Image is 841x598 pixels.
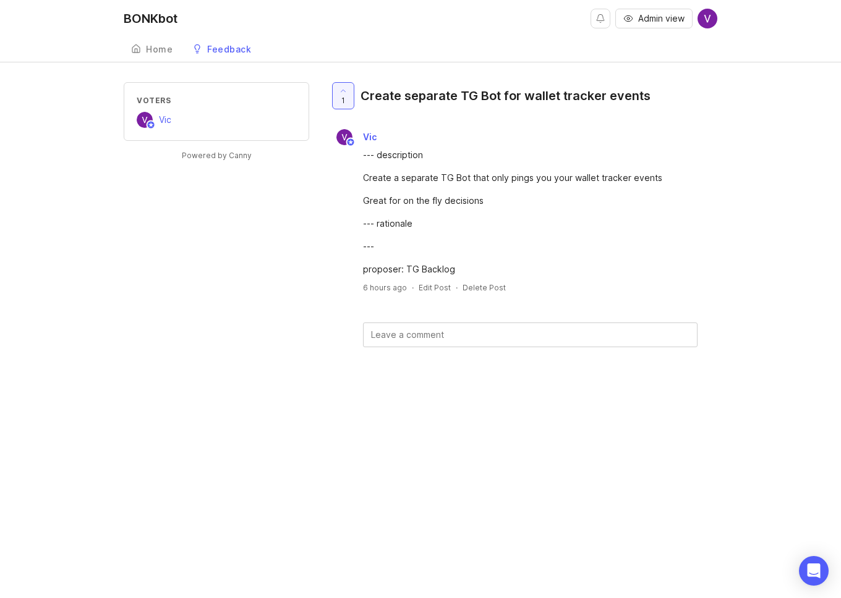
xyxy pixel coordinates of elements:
[419,282,451,293] div: Edit Post
[137,95,296,106] div: Voters
[207,45,251,54] div: Feedback
[799,556,829,586] div: Open Intercom Messenger
[346,138,356,147] img: member badge
[124,12,177,25] div: BONKbot
[615,9,693,28] button: Admin view
[341,95,345,106] span: 1
[363,240,698,253] div: ---
[336,129,352,145] img: Vic
[124,37,180,62] a: Home
[363,132,377,142] span: Vic
[363,217,698,230] div: --- rationale
[159,114,171,125] span: Vic
[456,282,458,293] div: ·
[363,194,698,208] div: Great for on the fly decisions
[363,148,698,162] div: --- description
[180,148,254,162] a: Powered by Canny
[361,87,651,104] div: Create separate TG Bot for wallet tracker events
[698,9,717,28] img: Vic
[463,282,506,293] div: Delete Post
[146,45,173,54] div: Home
[363,282,407,293] a: 6 hours ago
[329,129,386,145] a: VicVic
[591,9,610,28] button: Notifications
[638,12,685,25] span: Admin view
[137,112,153,128] img: Vic
[363,171,698,185] div: Create a separate TG Bot that only pings you your wallet tracker events
[147,120,156,130] img: member badge
[412,282,414,293] div: ·
[185,37,258,62] a: Feedback
[332,82,354,109] button: 1
[137,112,171,128] a: VicVic
[363,263,698,276] div: proposer: TG Backlog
